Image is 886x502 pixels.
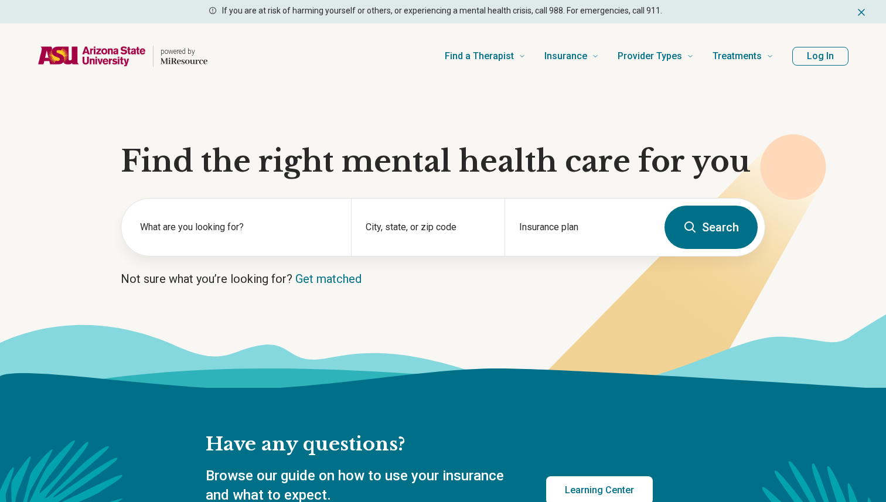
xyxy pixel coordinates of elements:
button: Search [664,206,758,249]
a: Insurance [544,33,599,80]
h2: Have any questions? [206,432,653,457]
h1: Find the right mental health care for you [121,144,765,179]
a: Provider Types [618,33,694,80]
label: What are you looking for? [140,220,337,234]
a: Treatments [713,33,773,80]
a: Home page [38,37,207,75]
p: If you are at risk of harming yourself or others, or experiencing a mental health crisis, call 98... [222,5,662,17]
span: Provider Types [618,48,682,64]
a: Get matched [295,272,362,286]
button: Dismiss [856,5,867,19]
a: Find a Therapist [445,33,526,80]
button: Log In [792,47,848,66]
p: Not sure what you’re looking for? [121,271,765,287]
span: Insurance [544,48,587,64]
p: powered by [161,47,207,56]
span: Treatments [713,48,762,64]
span: Find a Therapist [445,48,514,64]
